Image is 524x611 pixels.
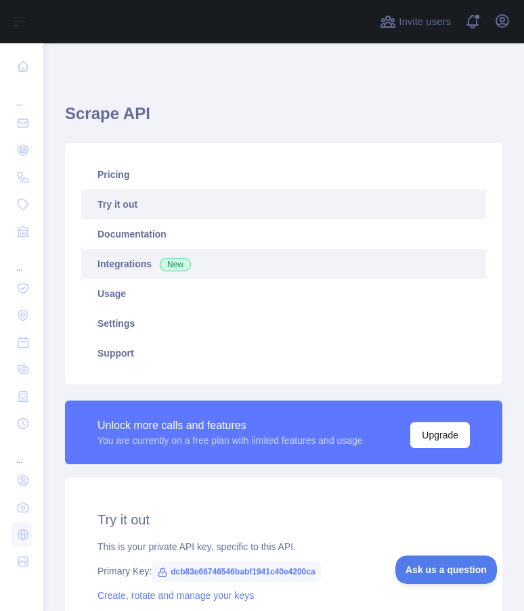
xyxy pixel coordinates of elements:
[97,590,254,601] a: Create, rotate and manage your keys
[410,422,470,448] button: Upgrade
[81,160,486,189] a: Pricing
[97,510,470,529] h2: Try it out
[81,189,486,219] a: Try it out
[97,564,470,578] div: Primary Key:
[97,434,363,447] div: You are currently on a free plan with limited features and usage
[152,562,321,582] span: dcb83e66746546babf1941c40e4200ca
[377,11,454,32] button: Invite users
[81,219,486,249] a: Documentation
[81,249,486,279] a: Integrations New
[11,438,32,466] div: ...
[97,417,363,434] div: Unlock more calls and features
[11,81,32,108] div: ...
[399,14,451,30] span: Invite users
[97,540,470,553] div: This is your private API key, specific to this API.
[160,258,191,271] span: New
[81,279,486,309] a: Usage
[11,246,32,273] div: ...
[65,103,502,135] h1: Scrape API
[81,309,486,338] a: Settings
[395,556,497,584] iframe: Toggle Customer Support
[81,338,486,368] a: Support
